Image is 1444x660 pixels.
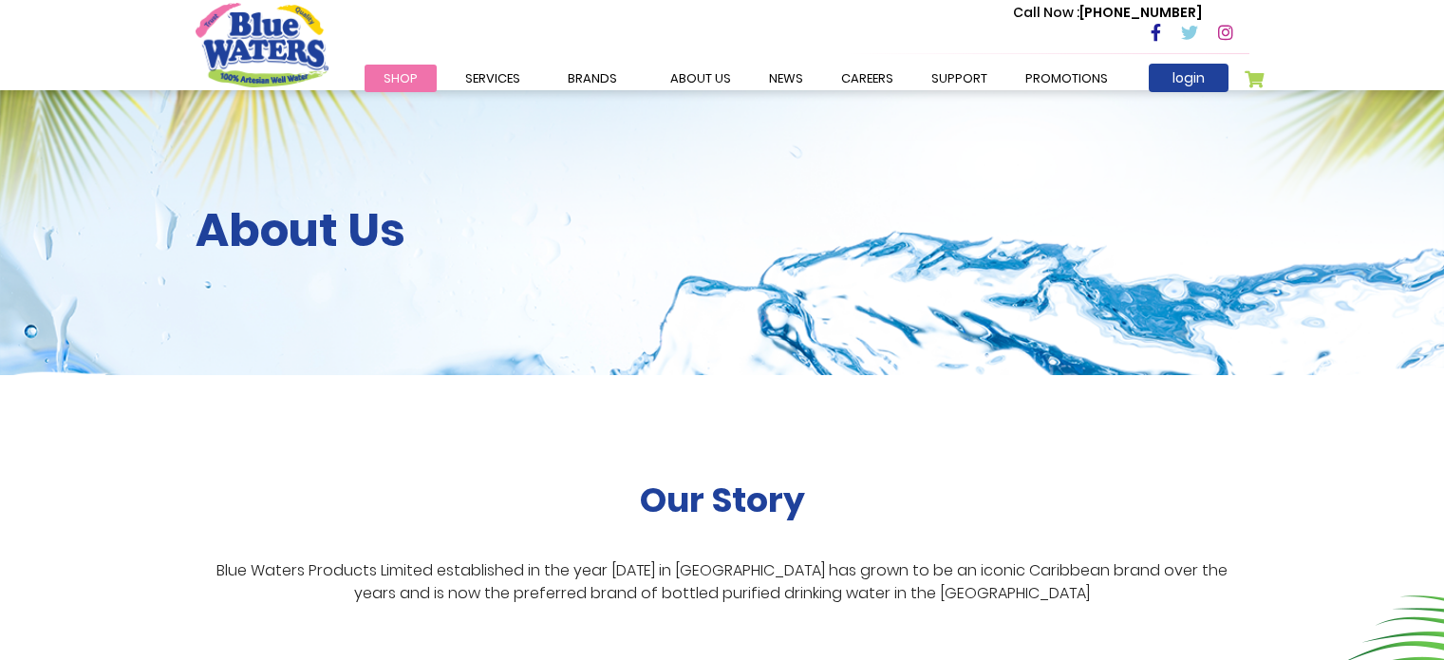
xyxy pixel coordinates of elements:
[196,203,1249,258] h2: About Us
[384,69,418,87] span: Shop
[750,65,822,92] a: News
[822,65,912,92] a: careers
[1149,64,1228,92] a: login
[1006,65,1127,92] a: Promotions
[640,480,805,520] h2: Our Story
[1013,3,1202,23] p: [PHONE_NUMBER]
[651,65,750,92] a: about us
[196,3,328,86] a: store logo
[1013,3,1079,22] span: Call Now :
[196,559,1249,605] p: Blue Waters Products Limited established in the year [DATE] in [GEOGRAPHIC_DATA] has grown to be ...
[568,69,617,87] span: Brands
[465,69,520,87] span: Services
[912,65,1006,92] a: support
